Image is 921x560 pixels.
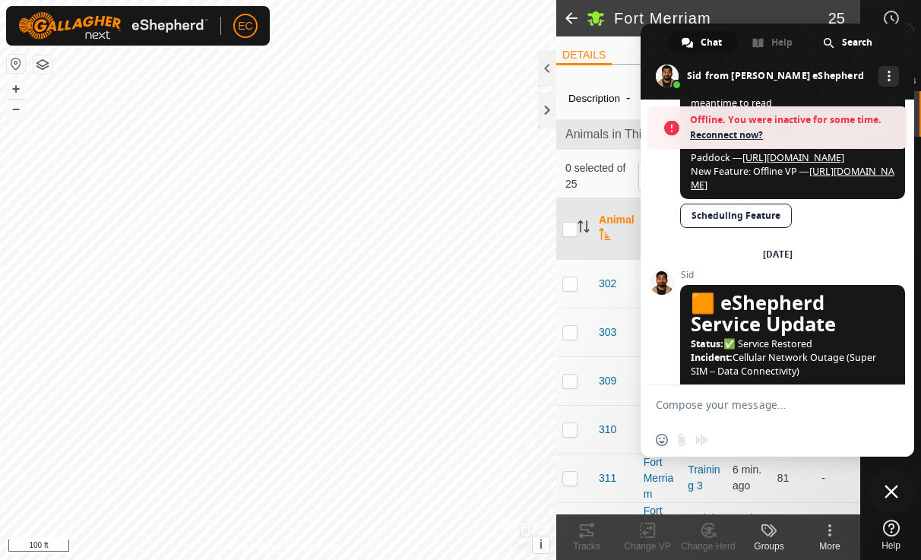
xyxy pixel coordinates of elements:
span: 🟧 eShepherd Service Update [691,293,894,335]
span: Reconnect now? [690,128,900,143]
button: + [7,80,25,98]
div: Groups [739,539,799,553]
div: [DATE] [763,250,793,259]
input: Search (S) [638,160,822,192]
span: Help [881,541,900,550]
label: Description [568,93,620,104]
td: - [815,502,860,551]
span: Offline. You were inactive for some time. [690,112,900,128]
span: Sid [680,270,905,280]
span: i [540,538,543,551]
a: [URL][DOMAIN_NAME] [691,165,894,191]
div: More [799,539,860,553]
button: – [7,100,25,118]
span: 302 [599,276,616,292]
textarea: Compose your message... [656,398,866,412]
span: 303 [599,324,616,340]
span: EC [238,18,252,34]
span: 0 selected of 25 [565,160,638,192]
div: Tracks [556,539,617,553]
span: 311 [599,470,616,486]
span: Oct 10, 2025, 10:04 AM [733,512,761,540]
span: 81 [777,472,790,484]
a: Privacy Policy [218,540,275,554]
p-sorticon: Activate to sort [578,223,590,235]
div: Change Herd [678,539,739,553]
a: Training 3 [688,464,720,492]
div: Search [809,31,888,54]
a: Training 3 [688,512,720,540]
span: Search [842,31,872,54]
li: DETAILS [556,47,612,65]
span: Oct 10, 2025, 10:04 AM [733,464,761,492]
span: Animals in This Herd [565,125,851,144]
th: Herd [638,198,682,260]
img: Gallagher Logo [18,12,208,40]
span: 25 [828,7,845,30]
div: Fort Merriam [644,503,676,551]
a: [URL][DOMAIN_NAME] [742,151,844,164]
h2: Fort Merriam [614,9,828,27]
td: - [815,454,860,502]
button: Map Layers [33,55,52,74]
div: Change VP [617,539,678,553]
button: i [533,536,549,553]
a: Help [861,514,921,556]
div: More channels [878,66,899,87]
a: Contact Us [293,540,338,554]
a: Scheduling Feature [680,204,792,228]
div: Fort Merriam [644,454,676,502]
div: Close chat [869,469,914,514]
button: Reset Map [7,55,25,73]
div: Chat [668,31,737,54]
p-sorticon: Activate to sort [599,230,611,242]
span: - [620,85,636,110]
span: Status: [691,337,723,350]
span: Incident: [691,351,733,364]
th: Animal [593,198,638,260]
span: 309 [599,373,616,389]
span: Chat [701,31,722,54]
span: Insert an emoji [656,434,668,446]
span: 310 [599,422,616,438]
